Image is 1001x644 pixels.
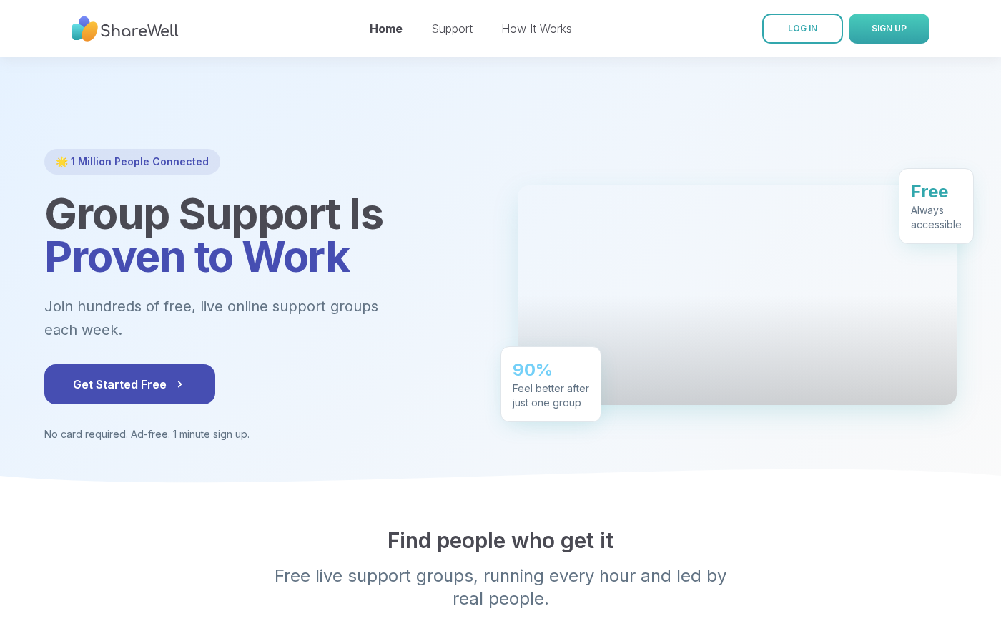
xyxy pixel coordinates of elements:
div: 🌟 1 Million People Connected [44,149,220,175]
button: Get Started Free [44,364,215,404]
span: Get Started Free [73,376,187,393]
a: LOG IN [762,14,843,44]
div: Always accessible [911,203,962,232]
h1: Group Support Is [44,192,483,278]
div: Free [911,180,962,203]
div: 90% [513,358,589,381]
div: Feel better after just one group [513,381,589,410]
p: No card required. Ad-free. 1 minute sign up. [44,427,483,441]
button: SIGN UP [849,14,929,44]
p: Free live support groups, running every hour and led by real people. [226,565,775,610]
span: LOG IN [788,23,817,34]
img: ShareWell Nav Logo [71,9,179,49]
span: SIGN UP [872,23,907,34]
a: Support [431,21,473,36]
a: Home [370,21,403,36]
h2: Find people who get it [44,527,957,553]
a: How It Works [501,21,572,36]
span: Proven to Work [44,230,349,282]
p: Join hundreds of free, live online support groups each week. [44,295,456,341]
